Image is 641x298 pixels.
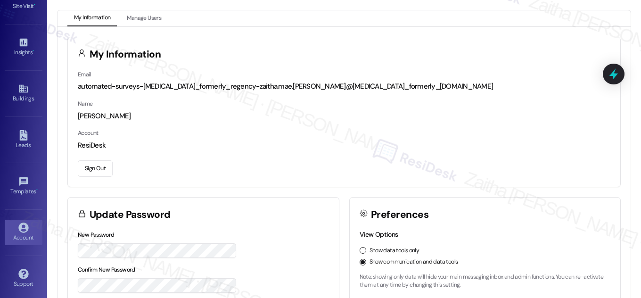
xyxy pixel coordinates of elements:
label: Confirm New Password [78,266,135,273]
div: ResiDesk [78,141,610,150]
p: Note: showing only data will hide your main messaging inbox and admin functions. You can re-activ... [360,273,611,290]
label: Name [78,100,93,108]
a: Templates • [5,174,42,199]
a: Support [5,266,42,291]
label: Account [78,129,99,137]
a: Account [5,220,42,245]
button: Manage Users [120,10,168,26]
button: Sign Out [78,160,113,177]
button: My Information [67,10,117,26]
h3: Preferences [371,210,428,220]
span: • [36,187,38,193]
h3: My Information [90,50,161,59]
a: Leads [5,127,42,153]
label: Show data tools only [370,247,419,255]
a: Insights • [5,34,42,60]
div: automated-surveys-[MEDICAL_DATA]_formerly_regency-zaitha.mae.[PERSON_NAME]@[MEDICAL_DATA]_formerl... [78,82,610,91]
span: • [34,1,35,8]
label: Show communication and data tools [370,258,458,266]
label: New Password [78,231,115,239]
span: • [33,48,34,54]
label: Email [78,71,91,78]
a: Buildings [5,81,42,106]
div: [PERSON_NAME] [78,111,610,121]
h3: Update Password [90,210,171,220]
label: View Options [360,230,398,239]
